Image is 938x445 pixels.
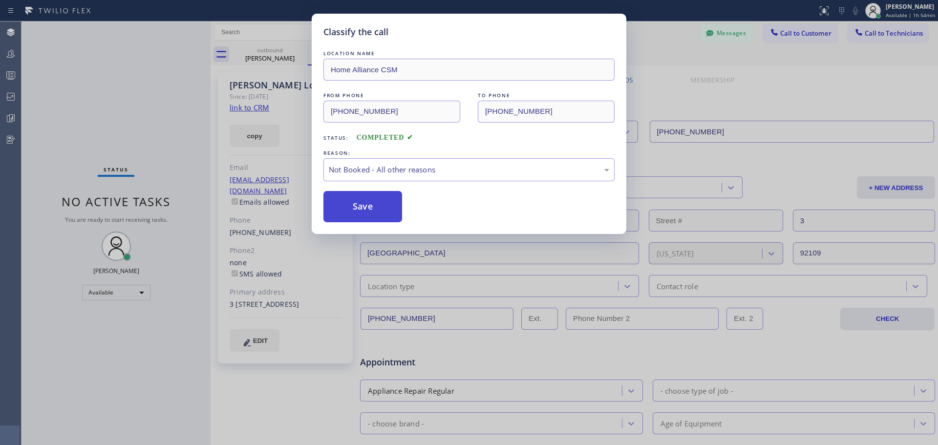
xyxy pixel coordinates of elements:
div: FROM PHONE [323,90,460,101]
input: To phone [478,101,615,123]
h5: Classify the call [323,25,388,39]
div: REASON: [323,148,615,158]
div: LOCATION NAME [323,48,615,59]
div: TO PHONE [478,90,615,101]
span: Status: [323,134,349,141]
span: COMPLETED [357,134,413,141]
button: Save [323,191,402,222]
input: From phone [323,101,460,123]
div: Not Booked - All other reasons [329,164,609,175]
